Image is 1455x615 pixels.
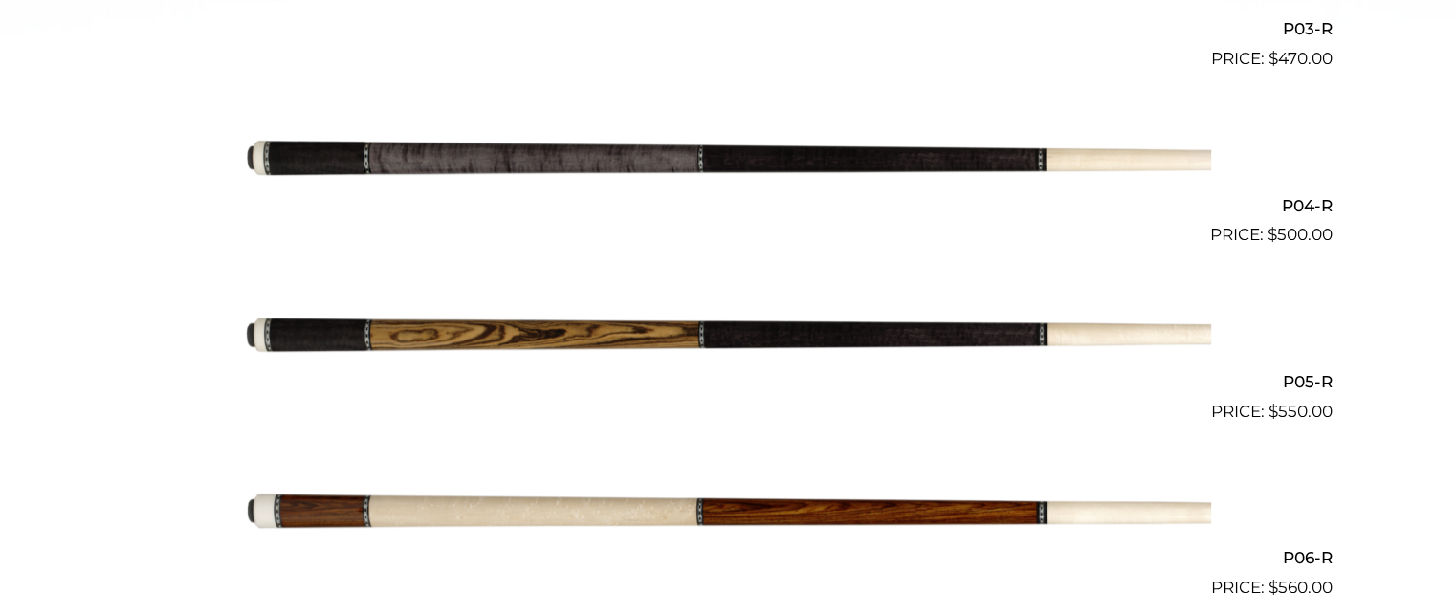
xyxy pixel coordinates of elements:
[123,432,1333,601] a: P06-R $560.00
[1268,49,1278,68] span: $
[123,11,1333,47] h2: P03-R
[123,187,1333,223] h2: P04-R
[123,255,1333,424] a: P05-R $550.00
[123,79,1333,248] a: P04-R $500.00
[1268,49,1333,68] bdi: 470.00
[1268,225,1277,244] span: $
[245,79,1211,240] img: P04-R
[245,432,1211,593] img: P06-R
[1268,578,1333,597] bdi: 560.00
[1268,225,1333,244] bdi: 500.00
[123,540,1333,576] h2: P06-R
[1268,402,1278,421] span: $
[245,255,1211,416] img: P05-R
[123,363,1333,399] h2: P05-R
[1268,578,1278,597] span: $
[1268,402,1333,421] bdi: 550.00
